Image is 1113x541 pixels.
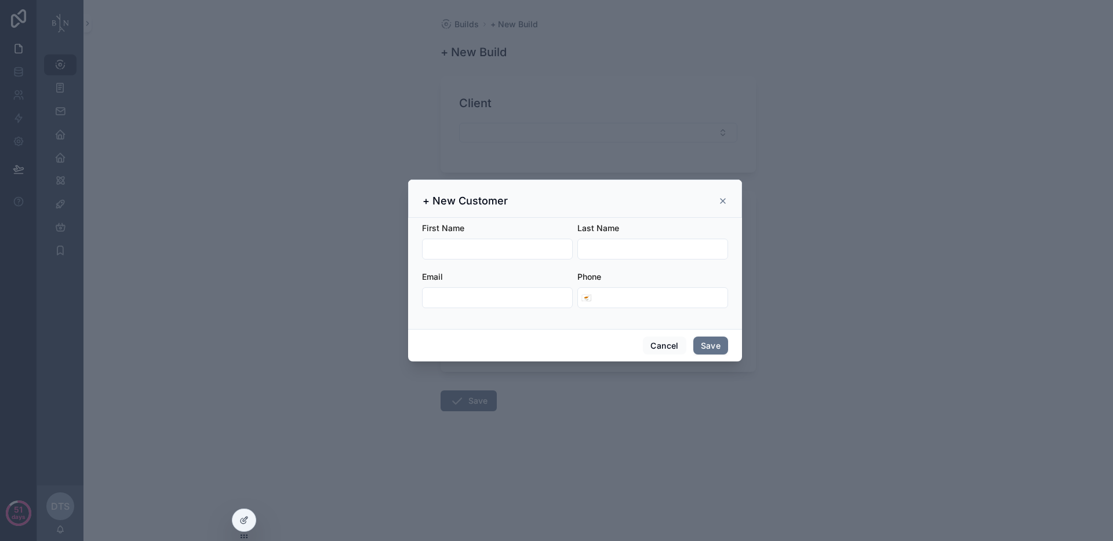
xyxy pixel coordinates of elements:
[422,223,464,233] span: First Name
[577,223,619,233] span: Last Name
[693,337,728,355] button: Save
[578,287,595,308] button: Select Button
[643,337,686,355] button: Cancel
[422,272,443,282] span: Email
[423,194,508,208] h3: + New Customer
[581,292,591,304] span: 🇨🇾
[577,272,601,282] span: Phone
